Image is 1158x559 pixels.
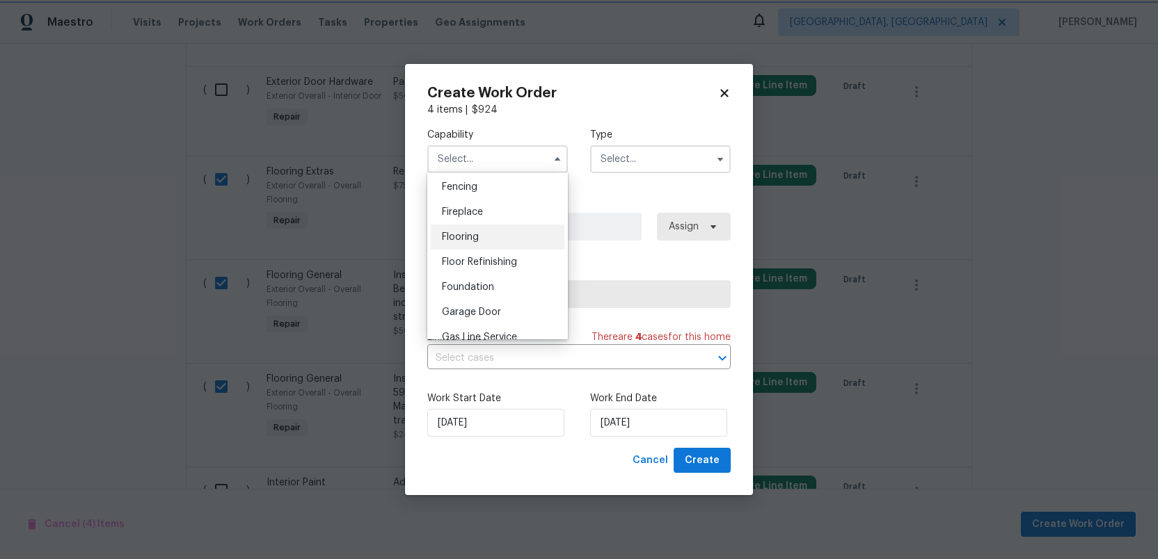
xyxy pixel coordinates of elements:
span: Create [685,452,720,469]
span: $ 924 [472,105,498,115]
button: Cancel [627,448,674,473]
span: 4 [635,332,642,342]
input: M/D/YYYY [590,409,727,437]
span: Garage Door [442,307,501,317]
input: Select... [590,145,731,173]
span: Flooring [442,232,479,242]
input: Select cases [427,348,692,369]
span: Select trade partner [439,287,719,301]
h2: Create Work Order [427,86,718,100]
span: Floor Refinishing [442,257,517,267]
span: Gas Line Service [442,332,517,342]
div: 4 items | [427,103,731,117]
input: M/D/YYYY [427,409,564,437]
span: Assign [669,220,699,234]
input: Select... [427,145,568,173]
label: Type [590,128,731,142]
span: There are case s for this home [592,330,731,344]
button: Show options [712,151,729,168]
label: Work Order Manager [427,195,731,209]
label: Work Start Date [427,391,568,405]
label: Work End Date [590,391,731,405]
span: Foundation [442,282,494,292]
span: Fencing [442,182,477,192]
span: Fireplace [442,207,483,217]
label: Capability [427,128,568,142]
span: Cancel [633,452,668,469]
button: Create [674,448,731,473]
label: Trade Partner [427,263,731,277]
button: Hide options [549,151,566,168]
button: Open [713,348,732,368]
